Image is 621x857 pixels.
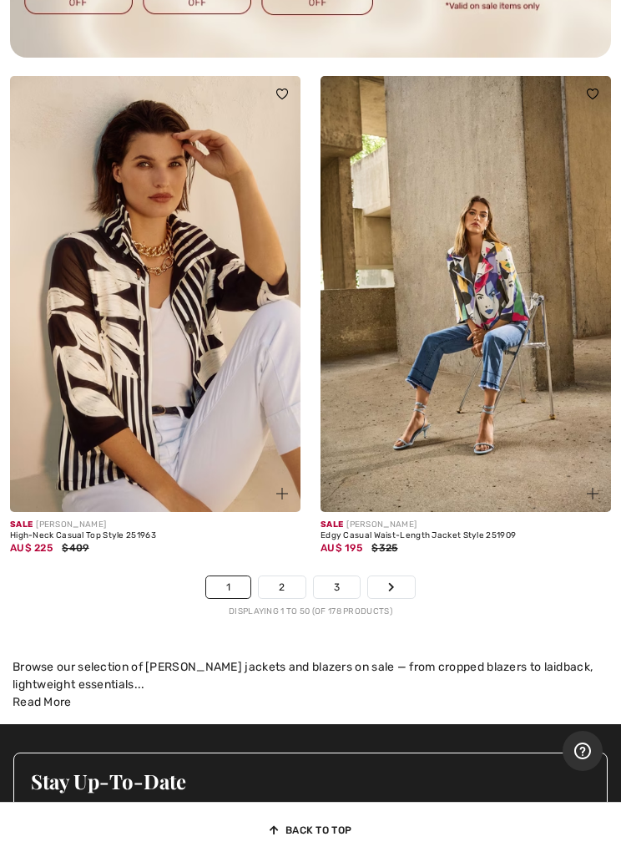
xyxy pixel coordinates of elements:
[62,542,88,554] span: $409
[206,576,250,598] a: 1
[13,695,72,709] span: Read More
[587,89,598,99] img: heart_black_full.svg
[321,520,343,530] span: Sale
[276,89,288,99] img: heart_black_full.svg
[259,576,305,598] a: 2
[371,542,397,554] span: $325
[321,76,611,512] img: Edgy Casual Waist-Length Jacket Style 251909. Vanilla/Multi
[321,531,611,541] div: Edgy Casual Waist-Length Jacket Style 251909
[563,731,603,777] iframe: Opens a widget where you can find more information
[276,488,288,499] img: plus_v2.svg
[314,576,360,598] a: 3
[10,531,300,541] div: High-Neck Casual Top Style 251963
[587,488,598,499] img: plus_v2.svg
[10,520,33,530] span: Sale
[321,542,362,554] span: AU$ 195
[31,770,590,792] h3: Stay Up-To-Date
[10,542,53,554] span: AU$ 225
[321,519,611,531] div: [PERSON_NAME]
[10,76,300,512] img: High-Neck Casual Top Style 251963. Black/Vanilla
[10,519,300,531] div: [PERSON_NAME]
[13,658,608,693] div: Browse our selection of [PERSON_NAME] jackets and blazers on sale — from cropped blazers to laidb...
